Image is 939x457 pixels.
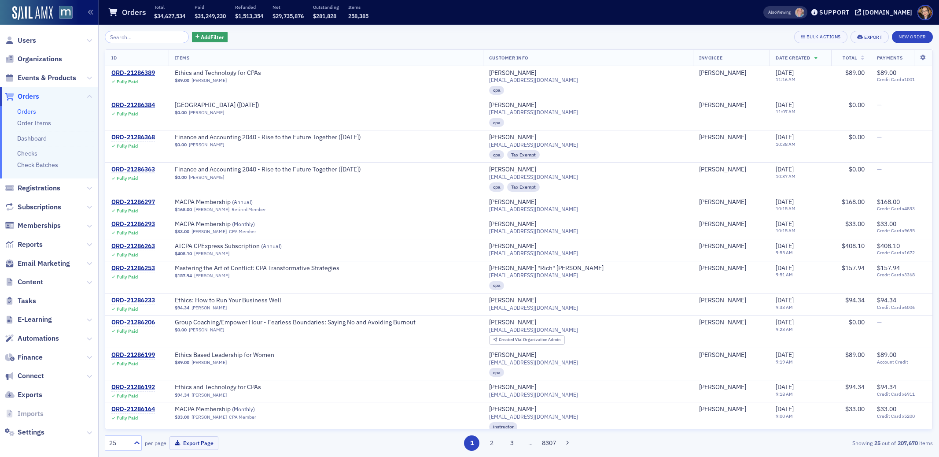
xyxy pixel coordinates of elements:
a: [PERSON_NAME] [489,319,536,327]
a: Events & Products [5,73,76,83]
a: [PERSON_NAME] [191,78,227,83]
a: Finance and Accounting 2040 - Rise to the Future Together ([DATE]) [175,166,361,174]
div: cpa [489,150,504,159]
span: $31,249,230 [195,12,226,19]
a: Mastering the Art of Conflict: CPA Transformative Strategies [175,264,339,272]
div: Fully Paid [117,143,138,149]
div: [PERSON_NAME] [699,319,746,327]
a: [PERSON_NAME] [189,175,224,180]
a: Registrations [5,183,60,193]
span: Content [18,277,43,287]
span: $157.94 [842,264,865,272]
time: 9:23 AM [776,326,793,332]
span: — [877,101,882,109]
a: [PERSON_NAME] [699,166,746,174]
span: — [877,165,882,173]
span: $94.34 [877,296,896,304]
div: [PERSON_NAME] [489,166,536,174]
span: [DATE] [776,220,794,228]
span: $0.00 [175,142,187,148]
a: [PERSON_NAME] [489,351,536,359]
span: [DATE] [776,69,794,77]
span: 258,385 [348,12,368,19]
div: [PERSON_NAME] [699,242,746,250]
span: $33.00 [175,229,189,234]
a: ORD-21286368 [111,134,155,141]
a: Checks [17,149,37,157]
div: [PERSON_NAME] [699,351,746,359]
div: Fully Paid [117,306,138,312]
time: 10:37 AM [776,173,795,179]
span: Events & Products [18,73,76,83]
a: [PERSON_NAME] [489,101,536,109]
div: [PERSON_NAME] [489,405,536,413]
a: ORD-21286384 [111,101,155,109]
a: AICPA CPExpress Subscription (Annual) [175,242,286,250]
span: Users [18,36,36,45]
span: Erica DiPaula [699,242,763,250]
h1: Orders [122,7,146,18]
span: Payments [877,55,902,61]
button: 1 [464,435,479,451]
span: Items [175,55,190,61]
span: [EMAIL_ADDRESS][DOMAIN_NAME] [489,77,578,83]
div: ORD-21286297 [111,198,155,206]
a: [PERSON_NAME] [699,264,746,272]
a: [PERSON_NAME] [489,242,536,250]
span: Finance [18,353,43,362]
span: [EMAIL_ADDRESS][DOMAIN_NAME] [489,228,578,234]
a: [PERSON_NAME] [489,134,536,141]
span: [DATE] [776,101,794,109]
span: Connect [18,371,44,381]
span: [EMAIL_ADDRESS][DOMAIN_NAME] [489,109,578,115]
div: [PERSON_NAME] [489,69,536,77]
div: [PERSON_NAME] [489,297,536,305]
div: CPA Member [229,229,256,234]
a: Settings [5,427,44,437]
span: $89.00 [175,78,189,83]
div: [PERSON_NAME] [699,383,746,391]
span: AICPA CPExpress Subscription [175,242,286,250]
div: Tax Exempt [507,182,540,191]
span: MACPA Membership [175,198,286,206]
span: [DATE] [776,318,794,326]
div: Fully Paid [117,274,138,280]
span: Credit Card x1001 [877,77,926,82]
div: [PERSON_NAME] [699,69,746,77]
span: MACPA Membership [175,220,286,228]
a: View Homepage [53,6,73,21]
span: [EMAIL_ADDRESS][DOMAIN_NAME] [489,206,578,212]
div: [DOMAIN_NAME] [863,8,912,16]
span: [EMAIL_ADDRESS][DOMAIN_NAME] [489,250,578,256]
span: [DATE] [776,133,794,141]
span: Tasks [18,296,36,306]
div: [PERSON_NAME] "Rich" [PERSON_NAME] [489,264,604,272]
a: [PERSON_NAME] [699,198,746,206]
p: Outstanding [313,4,339,10]
span: [EMAIL_ADDRESS][DOMAIN_NAME] [489,141,578,148]
a: MACPA Membership (Annual) [175,198,286,206]
a: Tasks [5,296,36,306]
div: Fully Paid [117,111,138,117]
img: SailAMX [59,6,73,19]
a: [PERSON_NAME] [191,414,227,420]
a: Check Batches [17,161,58,169]
input: Search… [105,31,189,43]
a: ORD-21286233 [111,297,155,305]
span: Dee Sullivan [795,8,804,17]
div: Export [864,35,882,40]
span: Ethics and Technology for CPAs [175,69,286,77]
div: Retired Member [232,207,266,212]
button: Export [851,31,889,43]
span: Profile [917,5,933,20]
a: [PERSON_NAME] [699,220,746,228]
span: Credit Card x1672 [877,250,926,256]
span: $0.00 [175,110,187,115]
span: Imports [18,409,44,419]
button: Bulk Actions [794,31,847,43]
a: [PERSON_NAME] [699,101,746,109]
div: cpa [489,281,504,290]
a: Content [5,277,43,287]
